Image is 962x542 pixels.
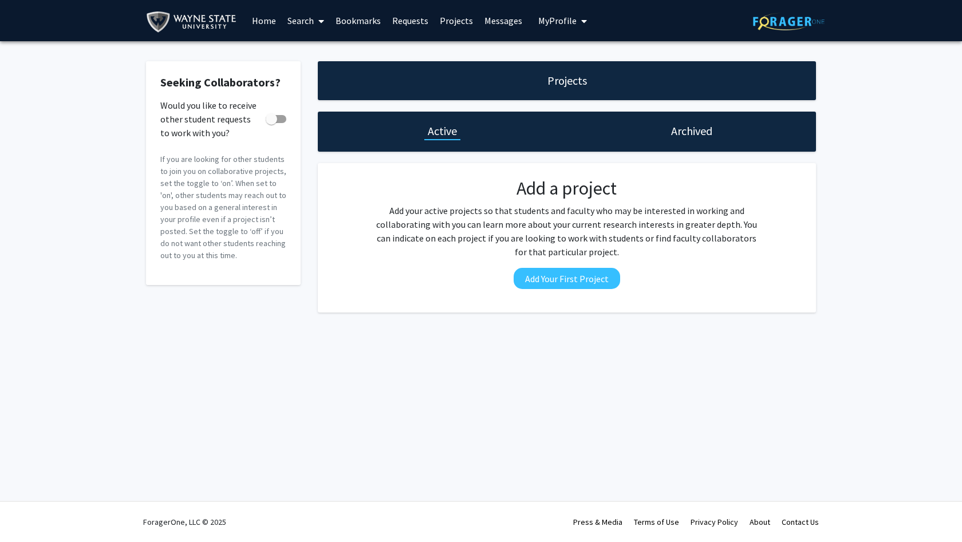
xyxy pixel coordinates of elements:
[143,502,226,542] div: ForagerOne, LLC © 2025
[373,204,761,259] p: Add your active projects so that students and faculty who may be interested in working and collab...
[9,490,49,533] iframe: Chat
[782,517,819,527] a: Contact Us
[434,1,479,41] a: Projects
[428,123,457,139] h1: Active
[573,517,622,527] a: Press & Media
[387,1,434,41] a: Requests
[246,1,282,41] a: Home
[750,517,770,527] a: About
[514,268,620,289] button: Add Your First Project
[671,123,712,139] h1: Archived
[691,517,738,527] a: Privacy Policy
[373,177,761,199] h2: Add a project
[160,76,286,89] h2: Seeking Collaborators?
[547,73,587,89] h1: Projects
[160,153,286,262] p: If you are looking for other students to join you on collaborative projects, set the toggle to ‘o...
[146,9,242,35] img: Wayne State University Logo
[479,1,528,41] a: Messages
[538,15,577,26] span: My Profile
[634,517,679,527] a: Terms of Use
[282,1,330,41] a: Search
[160,98,261,140] span: Would you like to receive other student requests to work with you?
[330,1,387,41] a: Bookmarks
[753,13,825,30] img: ForagerOne Logo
